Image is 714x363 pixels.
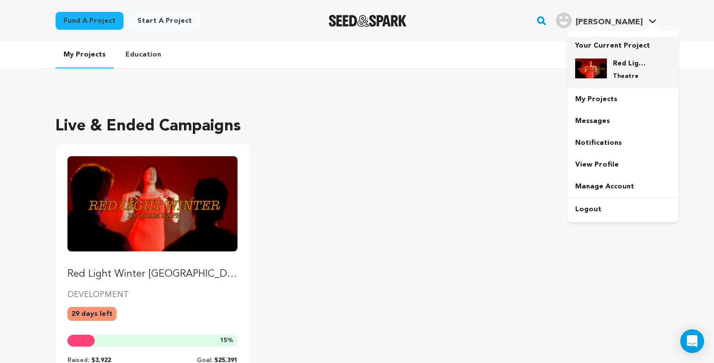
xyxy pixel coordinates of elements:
span: Ramon S.'s Profile [554,10,658,31]
a: Ramon S.'s Profile [554,10,658,28]
a: Notifications [567,132,678,154]
a: Fund a project [56,12,123,30]
a: Your Current Project Red Light Winter [GEOGRAPHIC_DATA] Theatre [575,37,670,88]
span: 15 [220,338,227,344]
a: Fund Red Light Winter Los Angeles [67,156,238,281]
p: Theatre [613,72,649,80]
h2: Live & Ended Campaigns [56,115,241,138]
a: Manage Account [567,176,678,197]
p: DEVELOPMENT [67,289,238,301]
span: % [220,337,234,345]
img: Seed&Spark Logo Dark Mode [329,15,407,27]
p: 29 days left [67,307,117,321]
div: Open Intercom Messenger [680,329,704,353]
a: Start a project [129,12,200,30]
p: Your Current Project [575,37,670,51]
h4: Red Light Winter [GEOGRAPHIC_DATA] [613,59,649,68]
a: Messages [567,110,678,132]
img: 2783e5c58354f59d.jpg [575,59,607,78]
a: View Profile [567,154,678,176]
a: My Projects [567,88,678,110]
p: Red Light Winter [GEOGRAPHIC_DATA] [67,267,238,281]
div: Ramon S.'s Profile [556,12,643,28]
a: Seed&Spark Homepage [329,15,407,27]
a: Logout [567,198,678,220]
span: [PERSON_NAME] [576,18,643,26]
a: My Projects [56,42,114,68]
a: Education [118,42,169,67]
img: user.png [556,12,572,28]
